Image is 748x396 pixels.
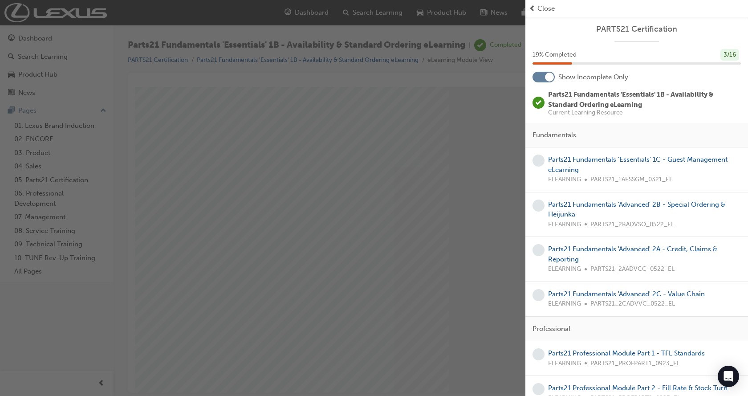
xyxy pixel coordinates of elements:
[548,90,714,109] span: Parts21 Fundamentals 'Essentials' 1B - Availability & Standard Ordering eLearning
[533,348,545,360] span: learningRecordVerb_NONE-icon
[533,24,741,34] a: PARTS21 Certification
[533,383,545,395] span: learningRecordVerb_NONE-icon
[558,72,628,82] span: Show Incomplete Only
[533,97,545,109] span: learningRecordVerb_COMPLETE-icon
[548,155,728,174] a: Parts21 Fundamentals 'Essentials' 1C - Guest Management eLearning
[548,384,728,392] a: Parts21 Professional Module Part 2 - Fill Rate & Stock Turn
[548,299,581,309] span: ELEARNING
[548,220,581,230] span: ELEARNING
[718,366,739,387] div: Open Intercom Messenger
[590,220,674,230] span: PARTS21_2BADVSO_0522_EL
[533,200,545,212] span: learningRecordVerb_NONE-icon
[590,264,675,274] span: PARTS21_2AADVCC_0522_EL
[590,359,680,369] span: PARTS21_PROFPART1_0923_EL
[548,200,725,219] a: Parts21 Fundamentals 'Advanced' 2B - Special Ordering & Heijunka
[533,289,545,301] span: learningRecordVerb_NONE-icon
[533,50,577,60] span: 19 % Completed
[548,110,741,116] span: Current Learning Resource
[548,175,581,185] span: ELEARNING
[548,359,581,369] span: ELEARNING
[529,4,744,14] button: prev-iconClose
[533,324,570,334] span: Professional
[548,290,705,298] a: Parts21 Fundamentals 'Advanced' 2C - Value Chain
[533,244,545,256] span: learningRecordVerb_NONE-icon
[537,4,555,14] span: Close
[529,4,536,14] span: prev-icon
[548,349,705,357] a: Parts21 Professional Module Part 1 - TFL Standards
[590,175,672,185] span: PARTS21_1AESSGM_0321_EL
[590,299,675,309] span: PARTS21_2CADVVC_0522_EL
[533,130,576,140] span: Fundamentals
[720,49,739,61] div: 3 / 16
[548,264,581,274] span: ELEARNING
[533,155,545,167] span: learningRecordVerb_NONE-icon
[548,245,717,263] a: Parts21 Fundamentals 'Advanced' 2A - Credit, Claims & Reporting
